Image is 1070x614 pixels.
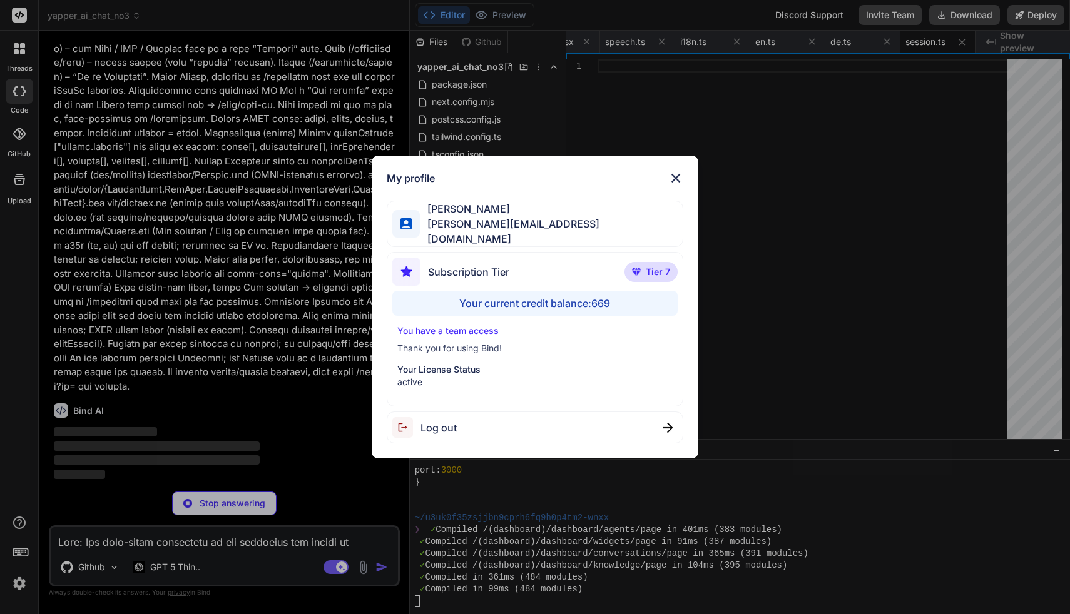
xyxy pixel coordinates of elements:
img: profile [400,218,412,230]
span: Subscription Tier [428,264,509,279]
p: active [397,376,673,388]
img: close [663,423,673,433]
p: You have a team access [397,325,673,337]
span: [PERSON_NAME][EMAIL_ADDRESS][DOMAIN_NAME] [420,216,683,246]
img: close [668,171,683,186]
h1: My profile [387,171,435,186]
img: premium [632,268,641,275]
p: Your License Status [397,363,673,376]
span: Tier 7 [646,266,670,278]
p: Thank you for using Bind! [397,342,673,355]
img: logout [392,417,420,438]
div: Your current credit balance: 669 [392,291,678,316]
img: subscription [392,258,420,286]
span: [PERSON_NAME] [420,201,683,216]
span: Log out [420,420,457,435]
